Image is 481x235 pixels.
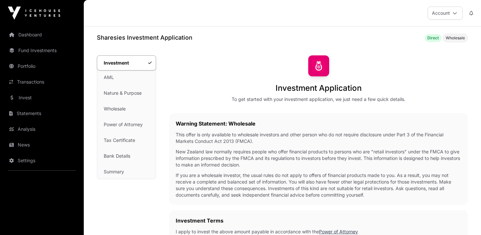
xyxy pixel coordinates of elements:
[446,35,465,41] span: Wholesale
[97,149,156,163] a: Bank Details
[8,7,60,20] img: Icehouse Ventures Logo
[176,172,461,198] p: If you are a wholesale investor, the usual rules do not apply to offers of financial products mad...
[97,102,156,116] a: Wholesale
[5,138,79,152] a: News
[97,133,156,147] a: Tax Certificate
[276,83,362,93] h1: Investment Application
[176,131,461,145] p: This offer is only available to wholesale investors and other person who do not require disclosur...
[319,229,358,234] a: Power of Attorney
[428,7,463,20] button: Account
[5,75,79,89] a: Transactions
[97,70,156,85] a: AML
[5,153,79,168] a: Settings
[176,120,461,127] h2: Warning Statement: Wholesale
[97,55,156,70] a: Investment
[232,96,405,103] div: To get started with your investment application, we just need a few quick details.
[5,28,79,42] a: Dashboard
[97,86,156,100] a: Nature & Purpose
[176,148,461,168] p: New Zealand law normally requires people who offer financial products to persons who are "retail ...
[308,55,329,76] img: Sharesies
[5,90,79,105] a: Invest
[5,43,79,58] a: Fund Investments
[97,117,156,132] a: Power of Attorney
[176,217,461,225] h2: Investment Terms
[5,59,79,73] a: Portfolio
[97,165,156,179] a: Summary
[427,35,439,41] span: Direct
[5,106,79,121] a: Statements
[176,228,461,235] p: I apply to invest the above amount payable in accordance with the
[97,33,192,42] h1: Sharesies Investment Application
[5,122,79,136] a: Analysis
